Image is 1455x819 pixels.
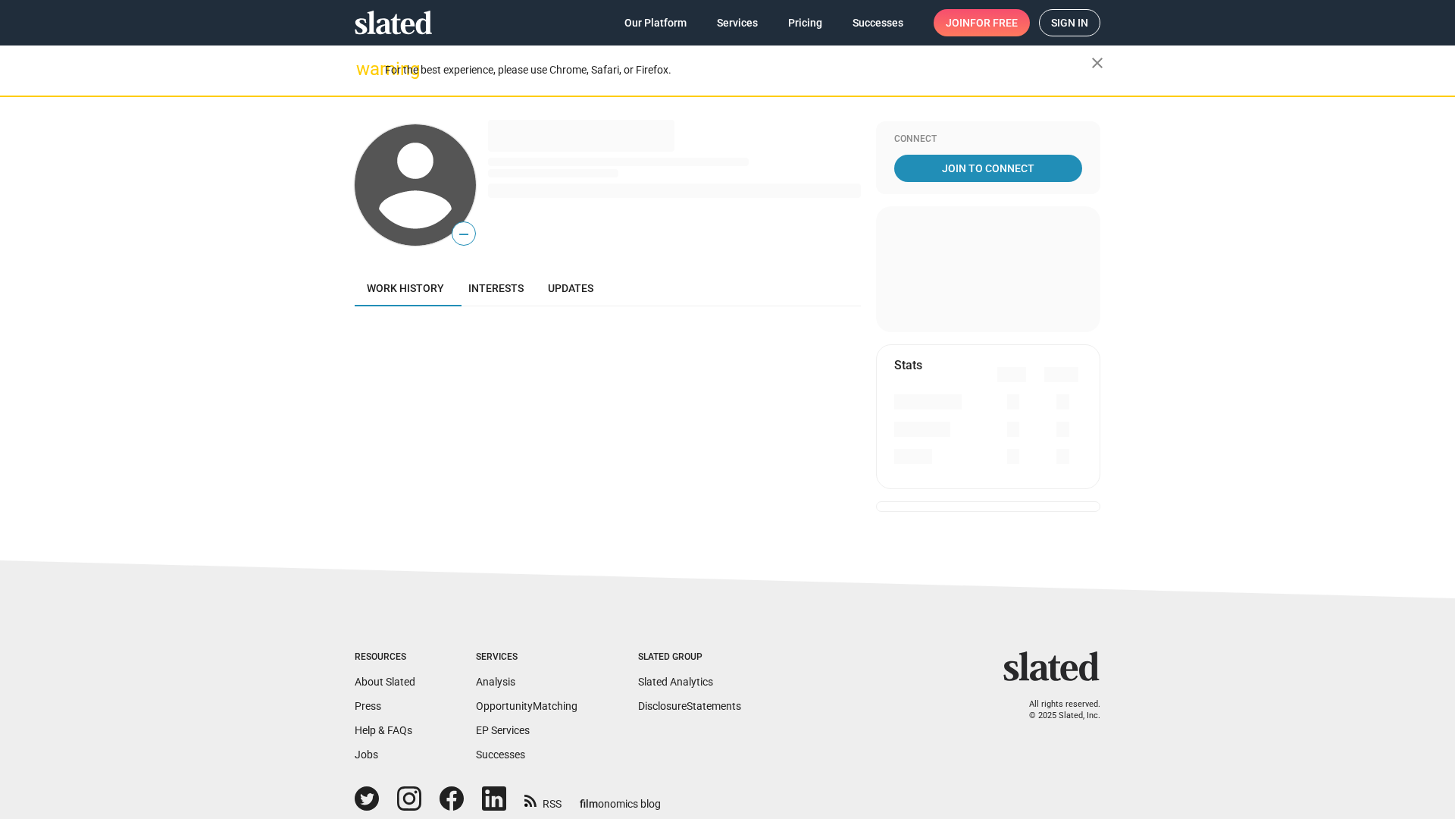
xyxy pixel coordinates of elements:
a: Successes [840,9,915,36]
div: Connect [894,133,1082,146]
a: Slated Analytics [638,676,713,688]
span: for free [970,9,1018,36]
span: Work history [367,282,444,294]
a: Our Platform [612,9,699,36]
a: Join To Connect [894,155,1082,182]
mat-icon: warning [356,60,374,78]
div: Slated Group [638,651,741,664]
a: filmonomics blog [580,785,661,811]
div: For the best experience, please use Chrome, Safari, or Firefox. [385,60,1091,80]
span: Updates [548,282,593,294]
mat-icon: close [1088,54,1106,72]
a: Services [705,9,770,36]
a: EP Services [476,724,530,736]
a: Press [355,700,381,712]
a: OpportunityMatching [476,700,577,712]
div: Resources [355,651,415,664]
a: Pricing [776,9,834,36]
a: Successes [476,748,525,761]
a: DisclosureStatements [638,700,741,712]
span: Successes [853,9,903,36]
a: Interests [456,270,536,306]
a: Updates [536,270,605,306]
span: Interests [468,282,524,294]
p: All rights reserved. © 2025 Slated, Inc. [1013,699,1100,721]
a: Sign in [1039,9,1100,36]
span: Join To Connect [897,155,1079,182]
a: RSS [524,788,562,811]
a: Jobs [355,748,378,761]
a: Analysis [476,676,515,688]
span: Services [717,9,758,36]
span: Pricing [788,9,822,36]
span: Join [946,9,1018,36]
span: Sign in [1051,10,1088,36]
span: Our Platform [624,9,687,36]
mat-card-title: Stats [894,357,922,373]
span: — [452,224,475,244]
a: Help & FAQs [355,724,412,736]
a: Work history [355,270,456,306]
a: About Slated [355,676,415,688]
div: Services [476,651,577,664]
span: film [580,798,598,810]
a: Joinfor free [934,9,1030,36]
